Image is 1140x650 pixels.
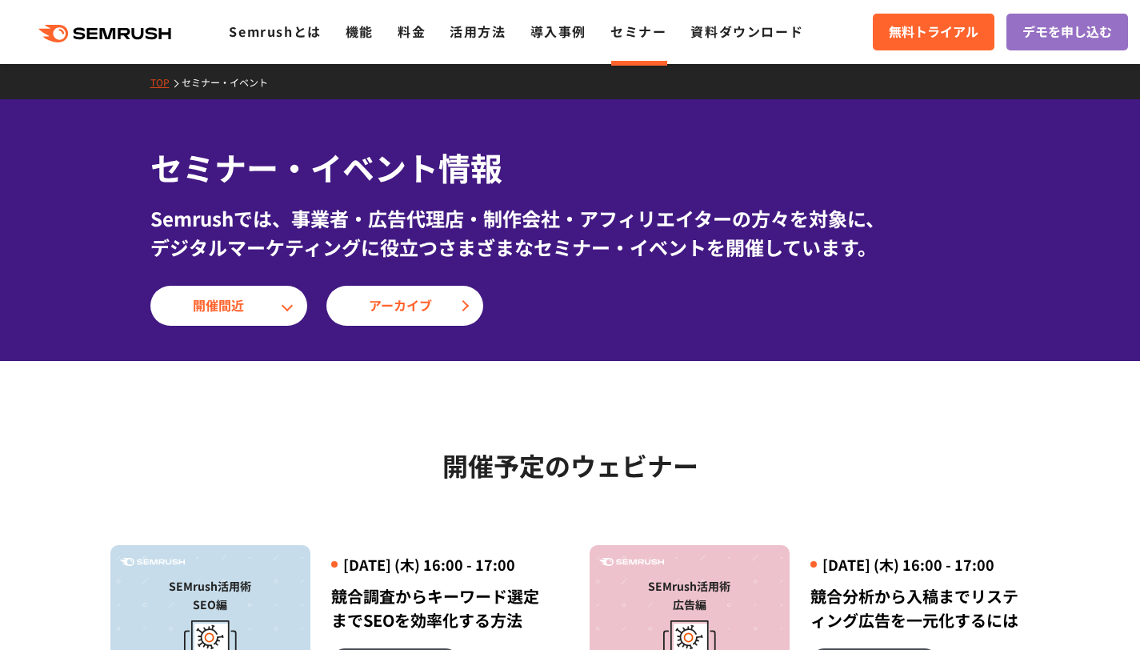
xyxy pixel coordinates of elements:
a: セミナー [610,22,666,41]
div: Semrushでは、事業者・広告代理店・制作会社・アフィリエイターの方々を対象に、 デジタルマーケティングに役立つさまざまなセミナー・イベントを開催しています。 [150,204,990,262]
img: Semrush [120,558,185,567]
a: 開催間近 [150,286,307,326]
a: 導入事例 [530,22,586,41]
a: デモを申し込む [1006,14,1128,50]
a: 資料ダウンロード [690,22,803,41]
h1: セミナー・イベント情報 [150,144,990,191]
div: [DATE] (木) 16:00 - 17:00 [331,555,551,575]
a: TOP [150,75,182,89]
div: SEMrush活用術 広告編 [598,577,782,614]
img: Semrush [599,558,664,567]
a: アーカイブ [326,286,483,326]
span: デモを申し込む [1022,22,1112,42]
div: SEMrush活用術 SEO編 [118,577,302,614]
a: Semrushとは [229,22,321,41]
div: 競合分析から入稿までリスティング広告を一元化するには [810,584,1030,632]
a: 料金 [398,22,426,41]
div: 競合調査からキーワード選定までSEOを効率化する方法 [331,584,551,632]
a: 無料トライアル [873,14,994,50]
span: アーカイブ [369,295,441,316]
div: [DATE] (木) 16:00 - 17:00 [810,555,1030,575]
span: 開催間近 [193,295,265,316]
a: セミナー・イベント [182,75,280,89]
span: 無料トライアル [889,22,978,42]
h2: 開催予定のウェビナー [110,445,1030,485]
a: 機能 [346,22,374,41]
a: 活用方法 [450,22,506,41]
